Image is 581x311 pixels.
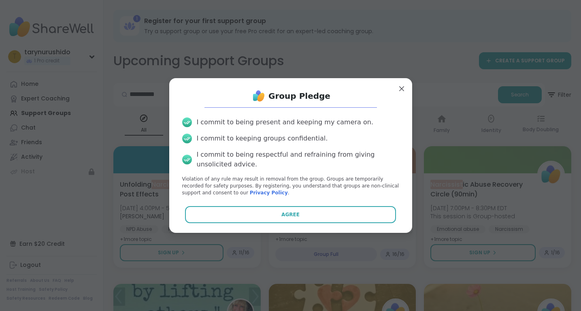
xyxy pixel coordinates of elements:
[197,134,328,143] div: I commit to keeping groups confidential.
[197,117,373,127] div: I commit to being present and keeping my camera on.
[197,150,399,169] div: I commit to being respectful and refraining from giving unsolicited advice.
[281,211,300,218] span: Agree
[250,190,288,196] a: Privacy Policy
[185,206,396,223] button: Agree
[251,88,267,104] img: ShareWell Logo
[182,176,399,196] p: Violation of any rule may result in removal from the group. Groups are temporarily recorded for s...
[268,90,330,102] h1: Group Pledge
